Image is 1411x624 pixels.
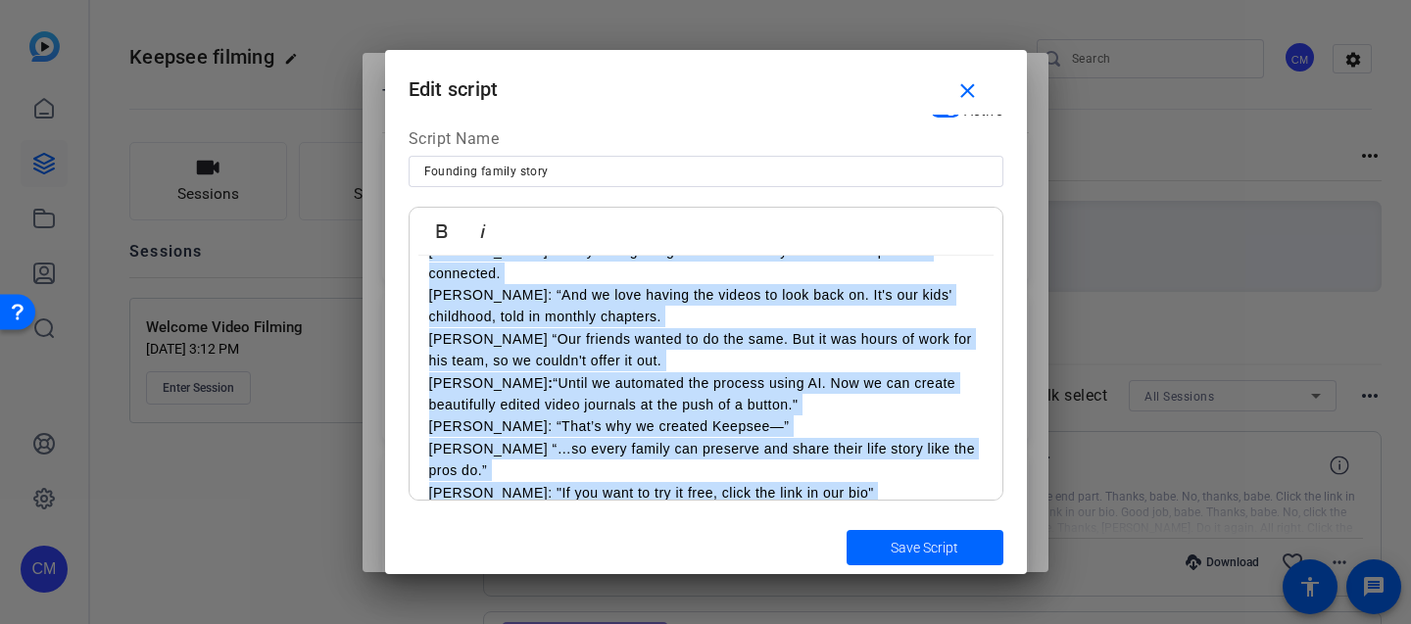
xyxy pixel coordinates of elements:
mat-icon: close [955,79,980,104]
button: Italic (⌘I) [464,212,502,251]
h1: Edit script [385,50,1027,114]
button: Bold (⌘B) [423,212,461,251]
p: [PERSON_NAME]: “They love getting their video every month. It keeps them connected. [PERSON_NAME]... [429,240,983,504]
span: Save Script [891,538,958,558]
input: Enter Script Name [424,160,988,183]
button: Save Script [847,530,1003,565]
div: Script Name [409,127,1003,157]
strong: : [548,375,553,391]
